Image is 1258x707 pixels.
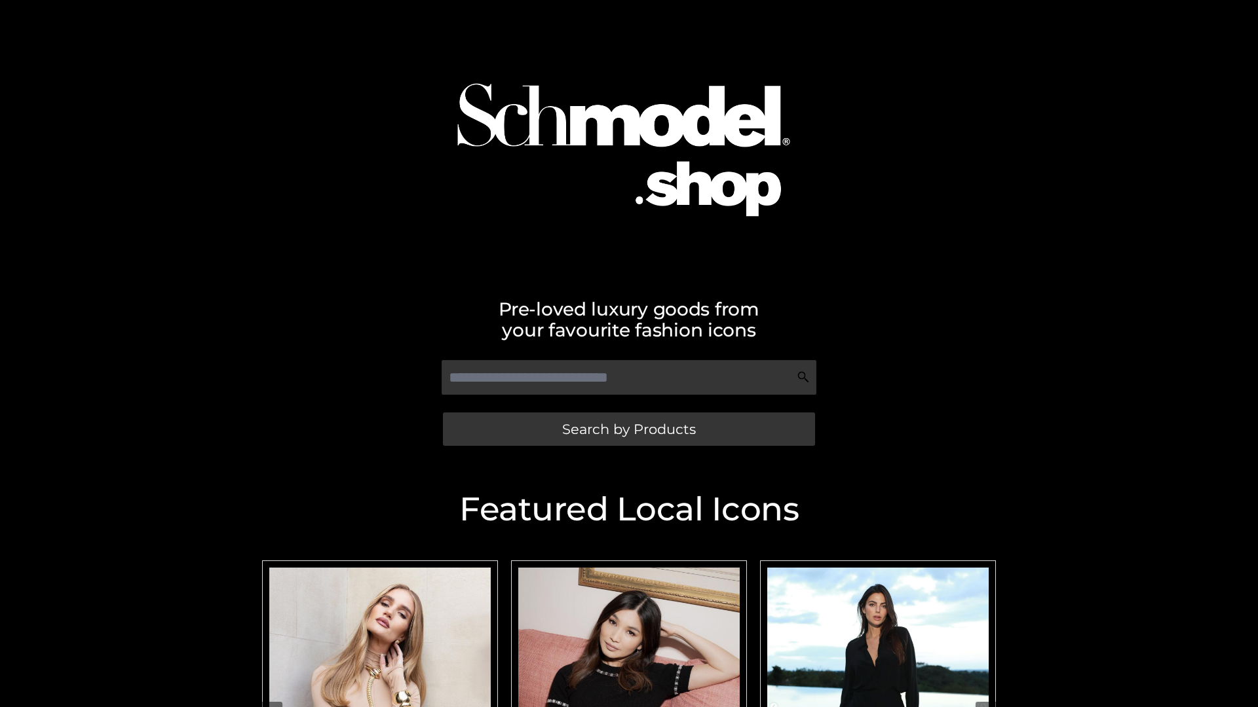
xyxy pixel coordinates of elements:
h2: Featured Local Icons​ [256,493,1002,526]
img: Search Icon [797,371,810,384]
span: Search by Products [562,422,696,436]
a: Search by Products [443,412,815,446]
h2: Pre-loved luxury goods from your favourite fashion icons [256,299,1002,340]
